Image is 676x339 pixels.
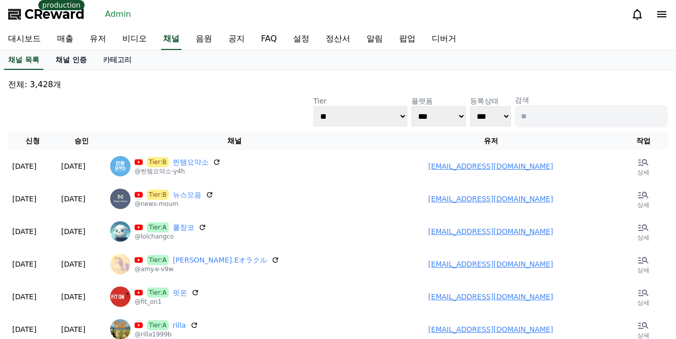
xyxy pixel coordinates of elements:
[110,189,131,209] img: 뉴스모음
[114,29,155,50] a: 비디오
[623,284,664,309] a: 상세
[619,132,668,150] th: 작업
[135,167,221,175] p: @찐템요약소-y4h
[220,29,253,50] a: 공지
[428,293,553,301] a: [EMAIL_ADDRESS][DOMAIN_NAME]
[8,79,668,91] p: 전체: 3,428개
[61,324,85,334] p: [DATE]
[101,6,135,22] a: Admin
[411,96,466,106] p: 플랫폼
[61,292,85,302] p: [DATE]
[3,267,67,292] a: Home
[147,190,169,200] span: Tier:B
[428,162,553,170] a: [EMAIL_ADDRESS][DOMAIN_NAME]
[161,29,181,50] a: 채널
[314,96,407,106] p: Tier
[428,195,553,203] a: [EMAIL_ADDRESS][DOMAIN_NAME]
[147,222,169,232] span: Tier:A
[95,50,140,70] a: 카테고리
[110,254,131,274] img: Amy.Eオラクル
[173,157,209,167] a: 찐템요약소
[26,282,44,290] span: Home
[391,29,424,50] a: 팝업
[12,194,36,204] p: [DATE]
[318,29,358,50] a: 정산서
[8,6,85,22] a: CReward
[61,161,85,171] p: [DATE]
[135,298,199,306] p: @fit_on1
[49,29,82,50] a: 매출
[637,168,649,176] p: 상세
[135,265,279,273] p: @amy.e-v9w
[12,226,36,237] p: [DATE]
[67,267,132,292] a: Messages
[135,200,214,208] p: @news-moum
[12,324,36,334] p: [DATE]
[637,266,649,274] p: 상세
[623,187,664,211] a: 상세
[173,320,186,330] a: rilla
[623,219,664,244] a: 상세
[61,194,85,204] p: [DATE]
[424,29,464,50] a: 디버거
[173,255,268,265] a: [PERSON_NAME].Eオラクル
[12,292,36,302] p: [DATE]
[135,232,206,241] p: @lolchangco
[173,190,201,200] a: 뉴스모음
[24,6,85,22] span: CReward
[362,132,619,150] th: 유저
[515,95,668,105] p: 검색
[637,201,649,209] p: 상세
[253,29,285,50] a: FAQ
[147,255,169,265] span: Tier:A
[12,161,36,171] p: [DATE]
[85,282,115,291] span: Messages
[82,29,114,50] a: 유저
[12,259,36,269] p: [DATE]
[8,132,57,150] th: 신청
[135,330,198,338] p: @rilla1999b
[57,132,106,150] th: 승인
[173,222,194,232] a: 롤창코
[285,29,318,50] a: 설정
[623,154,664,178] a: 상세
[106,132,362,150] th: 채널
[147,320,169,330] span: Tier:A
[47,50,95,70] a: 채널 인증
[147,288,169,298] span: Tier:A
[623,252,664,276] a: 상세
[470,96,511,106] p: 등록상태
[110,221,131,242] img: 롤창코
[61,226,85,237] p: [DATE]
[637,299,649,307] p: 상세
[4,50,43,70] a: 채널 목록
[147,157,169,167] span: Tier:B
[428,260,553,268] a: [EMAIL_ADDRESS][DOMAIN_NAME]
[110,286,131,307] img: 핏온
[61,259,85,269] p: [DATE]
[173,288,187,298] a: 핏온
[110,156,131,176] img: 찐템요약소
[428,227,553,236] a: [EMAIL_ADDRESS][DOMAIN_NAME]
[428,325,553,333] a: [EMAIL_ADDRESS][DOMAIN_NAME]
[151,282,176,290] span: Settings
[188,29,220,50] a: 음원
[637,233,649,242] p: 상세
[358,29,391,50] a: 알림
[132,267,196,292] a: Settings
